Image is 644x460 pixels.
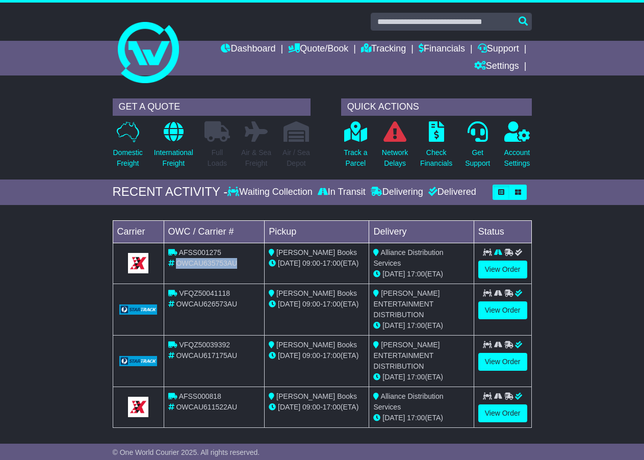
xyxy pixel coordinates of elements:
td: OWC / Carrier # [164,220,265,243]
span: [DATE] [382,321,405,329]
p: Check Financials [420,147,452,169]
span: 09:00 [302,351,320,360]
a: Quote/Book [288,41,348,58]
img: GetCarrierServiceLogo [128,397,148,417]
a: InternationalFreight [153,121,194,174]
p: Get Support [465,147,490,169]
p: Air & Sea Freight [241,147,271,169]
span: AFSS000818 [179,392,221,400]
span: 09:00 [302,259,320,267]
a: GetSupport [465,121,491,174]
span: 17:00 [407,270,425,278]
span: [PERSON_NAME] Books [276,392,357,400]
span: Alliance Distribution Services [373,392,443,411]
div: (ETA) [373,269,469,279]
a: Tracking [361,41,406,58]
span: 17:00 [323,351,341,360]
td: Carrier [113,220,164,243]
img: GetCarrierServiceLogo [119,304,158,315]
span: OWCAU617175AU [176,351,237,360]
span: [DATE] [278,300,300,308]
div: Delivered [426,187,476,198]
span: 17:00 [407,414,425,422]
span: [PERSON_NAME] Books [276,289,357,297]
td: Delivery [369,220,474,243]
div: In Transit [315,187,368,198]
td: Status [474,220,531,243]
a: AccountSettings [504,121,531,174]
span: OWCAU626573AU [176,300,237,308]
div: - (ETA) [269,258,365,269]
p: Track a Parcel [344,147,367,169]
div: Waiting Collection [227,187,315,198]
a: View Order [478,404,527,422]
span: [DATE] [278,351,300,360]
a: NetworkDelays [381,121,408,174]
img: GetCarrierServiceLogo [128,253,148,273]
div: - (ETA) [269,350,365,361]
p: Network Delays [382,147,408,169]
span: © One World Courier 2025. All rights reserved. [113,448,260,456]
span: [PERSON_NAME] ENTERTAINMENT DISTRIBUTION [373,289,440,319]
p: Air / Sea Depot [282,147,310,169]
div: (ETA) [373,372,469,382]
div: - (ETA) [269,299,365,310]
img: GetCarrierServiceLogo [119,356,158,366]
a: Track aParcel [343,121,368,174]
a: Dashboard [221,41,275,58]
span: [PERSON_NAME] Books [276,341,357,349]
span: 09:00 [302,300,320,308]
span: [DATE] [382,373,405,381]
div: - (ETA) [269,402,365,413]
div: (ETA) [373,413,469,423]
span: [DATE] [278,259,300,267]
span: VFQZ50041118 [179,289,230,297]
span: 17:00 [323,300,341,308]
div: (ETA) [373,320,469,331]
p: Domestic Freight [113,147,143,169]
span: 09:00 [302,403,320,411]
span: 17:00 [323,403,341,411]
a: Financials [419,41,465,58]
span: OWCAU611522AU [176,403,237,411]
span: 17:00 [407,321,425,329]
span: Alliance Distribution Services [373,248,443,267]
span: [PERSON_NAME] Books [276,248,357,257]
div: Delivering [368,187,426,198]
a: Support [478,41,519,58]
span: [PERSON_NAME] ENTERTAINMENT DISTRIBUTION [373,341,440,370]
span: [DATE] [382,414,405,422]
span: AFSS001275 [179,248,221,257]
span: [DATE] [382,270,405,278]
span: 17:00 [323,259,341,267]
a: DomesticFreight [113,121,143,174]
span: OWCAU635753AU [176,259,237,267]
a: View Order [478,261,527,278]
a: CheckFinancials [420,121,453,174]
span: VFQZ50039392 [179,341,230,349]
a: View Order [478,353,527,371]
div: RECENT ACTIVITY - [113,185,228,199]
span: [DATE] [278,403,300,411]
div: QUICK ACTIONS [341,98,532,116]
span: 17:00 [407,373,425,381]
p: Account Settings [504,147,530,169]
a: Settings [474,58,519,75]
p: Full Loads [204,147,230,169]
td: Pickup [265,220,369,243]
div: GET A QUOTE [113,98,311,116]
a: View Order [478,301,527,319]
p: International Freight [154,147,193,169]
